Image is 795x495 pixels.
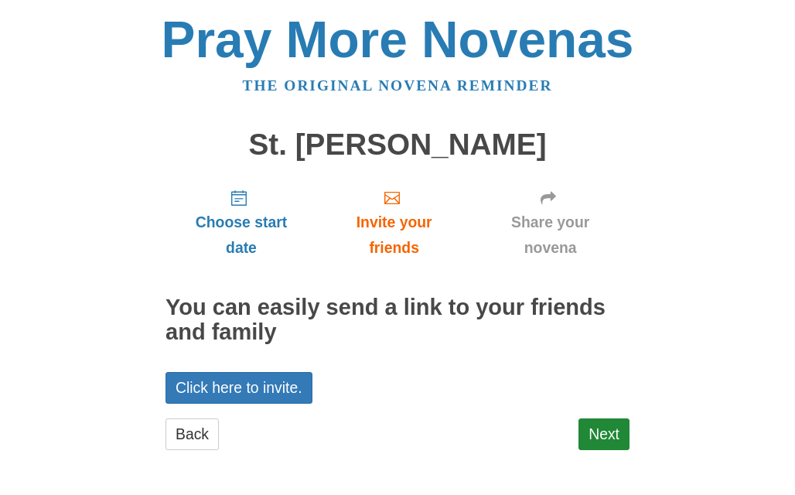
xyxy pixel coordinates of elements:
[165,418,219,450] a: Back
[165,372,312,404] a: Click here to invite.
[165,128,630,162] h1: St. [PERSON_NAME]
[333,210,456,261] span: Invite your friends
[162,11,634,68] a: Pray More Novenas
[486,210,614,261] span: Share your novena
[165,176,317,268] a: Choose start date
[317,176,471,268] a: Invite your friends
[243,77,553,94] a: The original novena reminder
[578,418,630,450] a: Next
[471,176,630,268] a: Share your novena
[181,210,302,261] span: Choose start date
[165,295,630,345] h2: You can easily send a link to your friends and family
